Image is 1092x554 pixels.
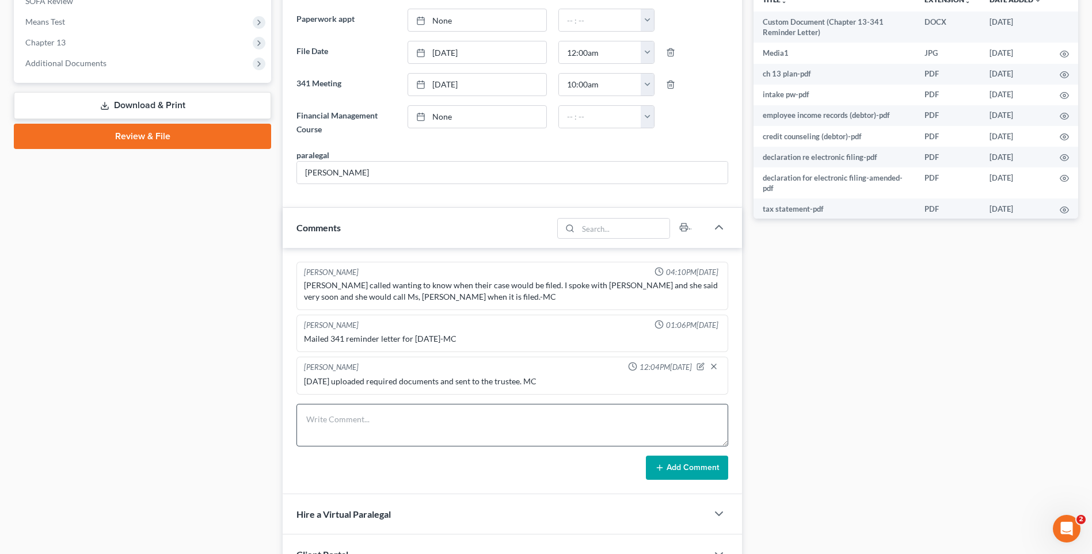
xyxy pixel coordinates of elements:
[980,105,1051,126] td: [DATE]
[915,12,980,43] td: DOCX
[1076,515,1086,524] span: 2
[666,267,718,278] span: 04:10PM[DATE]
[666,320,718,331] span: 01:06PM[DATE]
[980,147,1051,167] td: [DATE]
[14,92,271,119] a: Download & Print
[754,43,915,63] td: Media1
[25,17,65,26] span: Means Test
[754,147,915,167] td: declaration re electronic filing-pdf
[296,149,329,161] div: paralegal
[754,64,915,85] td: ch 13 plan-pdf
[980,43,1051,63] td: [DATE]
[304,280,721,303] div: [PERSON_NAME] called wanting to know when their case would be filed. I spoke with [PERSON_NAME] a...
[915,126,980,147] td: PDF
[980,64,1051,85] td: [DATE]
[980,167,1051,199] td: [DATE]
[296,509,391,519] span: Hire a Virtual Paralegal
[291,73,401,96] label: 341 Meeting
[304,362,359,373] div: [PERSON_NAME]
[291,9,401,32] label: Paperwork appt
[296,222,341,233] span: Comments
[408,74,546,95] a: [DATE]
[25,37,66,47] span: Chapter 13
[559,74,641,95] input: -- : --
[14,124,271,149] a: Review & File
[25,58,106,68] span: Additional Documents
[915,43,980,63] td: JPG
[291,105,401,140] label: Financial Management Course
[1053,515,1080,542] iframe: Intercom live chat
[754,198,915,219] td: tax statement-pdf
[408,41,546,63] a: [DATE]
[915,85,980,105] td: PDF
[754,126,915,147] td: credit counseling (debtor)-pdf
[754,85,915,105] td: intake pw-pdf
[915,198,980,219] td: PDF
[559,41,641,63] input: -- : --
[646,456,728,480] button: Add Comment
[304,333,721,345] div: Mailed 341 reminder letter for [DATE]-MC
[980,85,1051,105] td: [DATE]
[304,320,359,331] div: [PERSON_NAME]
[754,105,915,126] td: employee income records (debtor)-pdf
[291,41,401,64] label: File Date
[297,162,728,184] input: --
[640,362,692,373] span: 12:04PM[DATE]
[980,12,1051,43] td: [DATE]
[915,105,980,126] td: PDF
[980,198,1051,219] td: [DATE]
[304,376,721,387] div: [DATE] uploaded required documents and sent to the trustee. MC
[408,9,546,31] a: None
[304,267,359,278] div: [PERSON_NAME]
[578,219,669,238] input: Search...
[559,9,641,31] input: -- : --
[915,167,980,199] td: PDF
[915,64,980,85] td: PDF
[980,126,1051,147] td: [DATE]
[754,12,915,43] td: Custom Document (Chapter 13-341 Reminder Letter)
[754,167,915,199] td: declaration for electronic filing-amended-pdf
[408,106,546,128] a: None
[915,147,980,167] td: PDF
[559,106,641,128] input: -- : --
